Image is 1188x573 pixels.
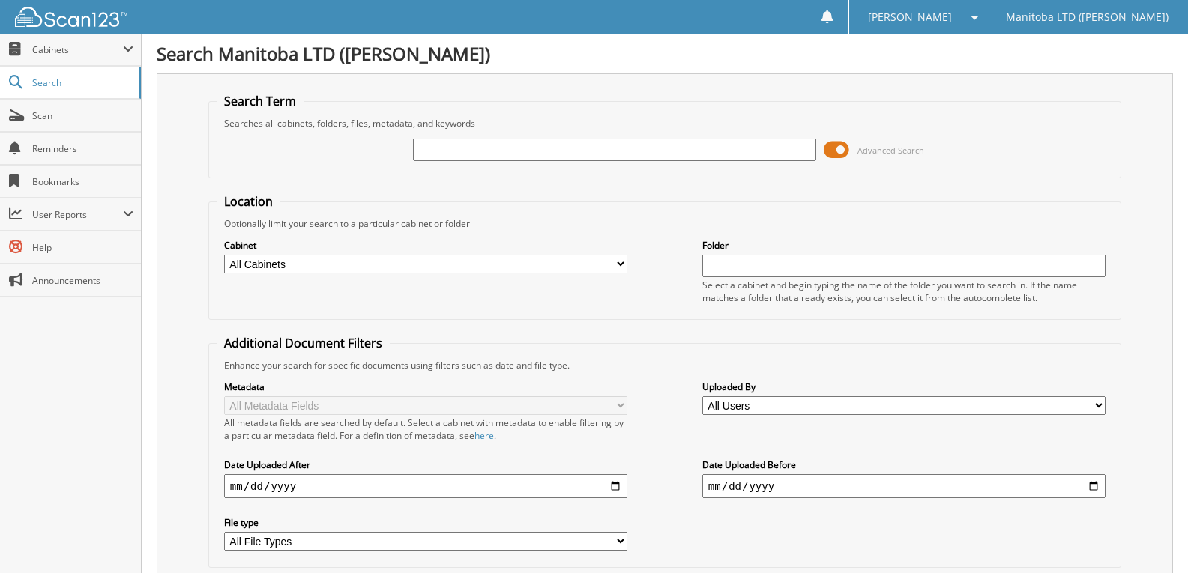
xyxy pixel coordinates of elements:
[15,7,127,27] img: scan123-logo-white.svg
[857,145,924,156] span: Advanced Search
[224,239,627,252] label: Cabinet
[224,458,627,471] label: Date Uploaded After
[32,241,133,254] span: Help
[702,474,1106,498] input: end
[32,175,133,188] span: Bookmarks
[217,93,304,109] legend: Search Term
[32,76,131,89] span: Search
[1113,501,1188,573] iframe: Chat Widget
[224,416,627,442] div: All metadata fields are searched by default. Select a cabinet with metadata to enable filtering b...
[217,217,1113,230] div: Optionally limit your search to a particular cabinet or folder
[157,41,1173,66] h1: Search Manitoba LTD ([PERSON_NAME])
[1006,13,1169,22] span: Manitoba LTD ([PERSON_NAME])
[32,208,123,221] span: User Reports
[217,335,390,351] legend: Additional Document Filters
[32,274,133,287] span: Announcements
[32,43,123,56] span: Cabinets
[217,359,1113,372] div: Enhance your search for specific documents using filters such as date and file type.
[868,13,952,22] span: [PERSON_NAME]
[217,117,1113,130] div: Searches all cabinets, folders, files, metadata, and keywords
[702,239,1106,252] label: Folder
[32,142,133,155] span: Reminders
[224,516,627,529] label: File type
[702,279,1106,304] div: Select a cabinet and begin typing the name of the folder you want to search in. If the name match...
[224,474,627,498] input: start
[702,458,1106,471] label: Date Uploaded Before
[217,193,280,210] legend: Location
[32,109,133,122] span: Scan
[702,381,1106,393] label: Uploaded By
[224,381,627,393] label: Metadata
[474,429,494,442] a: here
